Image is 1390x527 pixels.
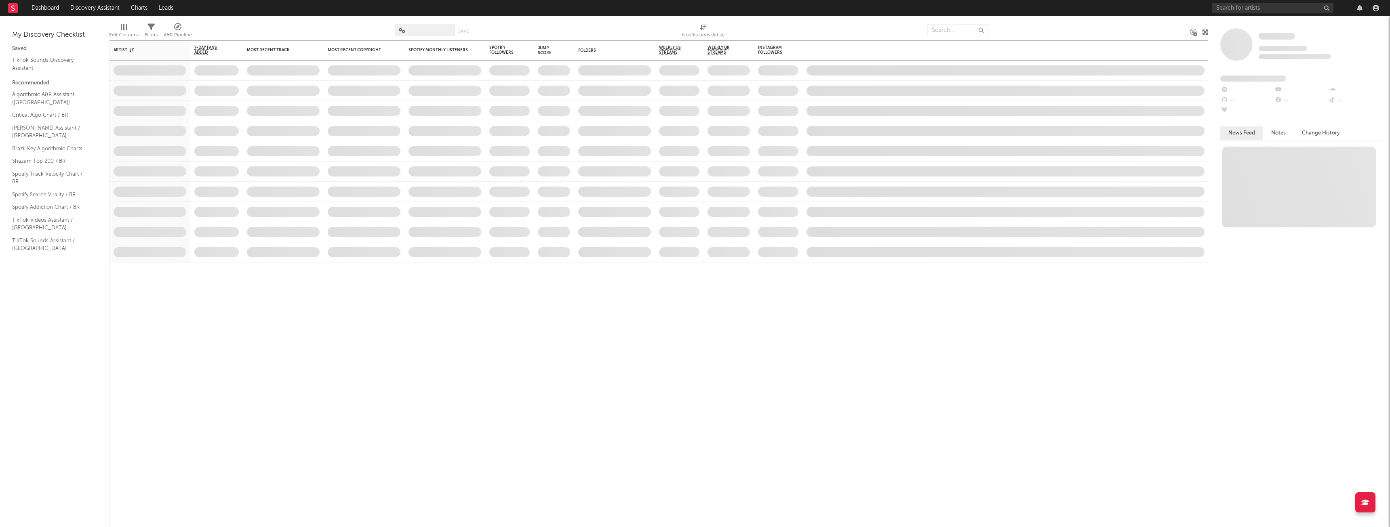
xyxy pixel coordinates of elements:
div: -- [1328,95,1382,106]
a: TikTok Videos Assistant / [GEOGRAPHIC_DATA] [12,216,89,232]
div: -- [1274,95,1328,106]
a: TikTok Sounds Assistant / [GEOGRAPHIC_DATA] [12,236,89,253]
div: -- [1220,95,1274,106]
div: Instagram Followers [758,45,786,55]
div: Jump Score [538,46,558,55]
a: Shazam Top 200 / BR [12,157,89,166]
a: Spotify Search Virality / BR [12,190,89,199]
div: -- [1220,106,1274,116]
div: Spotify Followers [489,45,518,55]
div: A&R Pipeline [164,30,192,40]
div: Folders [578,48,639,53]
input: Search... [927,24,988,36]
a: Spotify Addiction Chart / BR [12,203,89,212]
button: News Feed [1220,126,1263,140]
button: Notes [1263,126,1294,140]
input: Search for artists [1212,3,1333,13]
div: Most Recent Copyright [328,48,388,52]
div: Notifications (Artist) [682,30,724,40]
button: Save [458,29,469,34]
div: Saved [12,44,97,54]
div: Filters [145,30,158,40]
a: Brazil Key Algorithmic Charts [12,144,89,153]
div: Edit Columns [109,20,139,44]
div: -- [1220,85,1274,95]
a: Critical Algo Chart / BR [12,111,89,120]
div: -- [1274,85,1328,95]
a: [PERSON_NAME] Assistant / [GEOGRAPHIC_DATA] [12,124,89,140]
a: Spotify Track Velocity Chart / BR [12,170,89,186]
button: Change History [1294,126,1348,140]
div: Recommended [12,78,97,88]
div: Edit Columns [109,30,139,40]
div: Filters [145,20,158,44]
span: Some Artist [1259,33,1295,40]
a: Some Artist [1259,32,1295,40]
span: Fans Added by Platform [1220,76,1286,82]
a: Algorithmic A&R Assistant ([GEOGRAPHIC_DATA]) [12,90,89,107]
div: Artist [114,48,174,52]
div: -- [1328,85,1382,95]
div: Most Recent Track [247,48,307,52]
span: Weekly US Streams [659,45,687,55]
a: TikTok Sounds Discovery Assistant [12,56,89,72]
span: 7-Day Fans Added [194,45,227,55]
span: Tracking Since: [DATE] [1259,46,1307,51]
span: 0 fans last week [1259,54,1331,59]
div: Notifications (Artist) [682,20,724,44]
div: My Discovery Checklist [12,30,97,40]
div: Spotify Monthly Listeners [409,48,469,52]
span: Weekly UK Streams [708,45,738,55]
div: A&R Pipeline [164,20,192,44]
